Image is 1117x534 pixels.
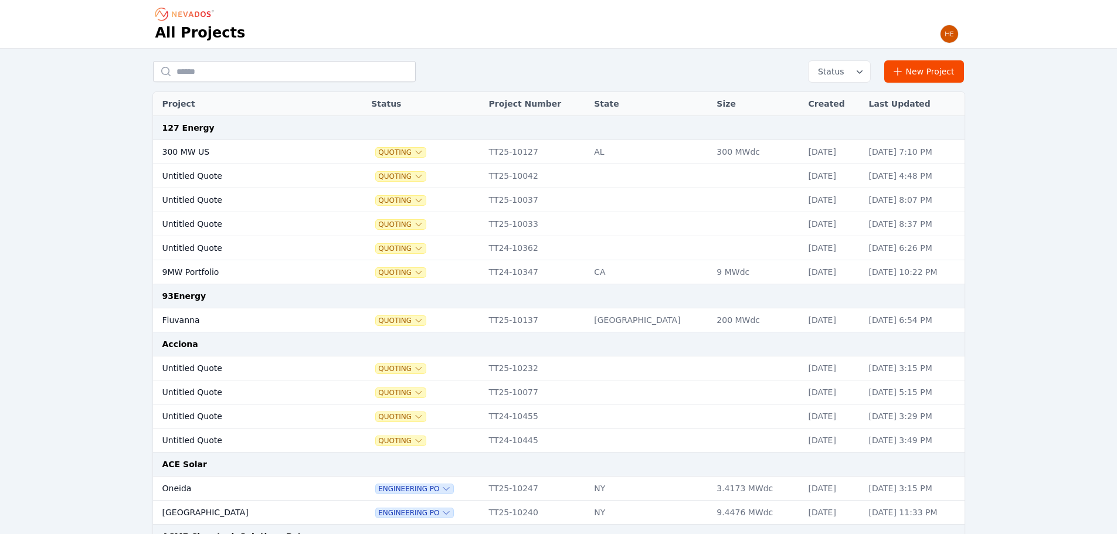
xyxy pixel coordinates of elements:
tr: Untitled QuoteQuotingTT24-10445[DATE][DATE] 3:49 PM [153,428,965,453]
td: [DATE] [803,477,863,501]
button: Quoting [376,220,426,229]
td: [DATE] 8:37 PM [863,212,965,236]
td: Untitled Quote [153,428,337,453]
td: Oneida [153,477,337,501]
td: 9.4476 MWdc [711,501,802,525]
td: [DATE] [803,404,863,428]
button: Quoting [376,388,426,397]
td: TT24-10445 [483,428,589,453]
td: NY [588,477,711,501]
td: Acciona [153,332,965,356]
td: [DATE] 4:48 PM [863,164,965,188]
tr: Untitled QuoteQuotingTT24-10362[DATE][DATE] 6:26 PM [153,236,965,260]
button: Quoting [376,436,426,445]
td: AL [588,140,711,164]
td: 9 MWdc [711,260,802,284]
td: Untitled Quote [153,380,337,404]
td: [DATE] [803,164,863,188]
tr: 300 MW USQuotingTT25-10127AL300 MWdc[DATE][DATE] 7:10 PM [153,140,965,164]
td: CA [588,260,711,284]
td: [DATE] [803,380,863,404]
td: [GEOGRAPHIC_DATA] [588,308,711,332]
td: TT25-10042 [483,164,589,188]
td: [DATE] [803,501,863,525]
nav: Breadcrumb [155,5,218,23]
td: TT25-10247 [483,477,589,501]
td: [DATE] 10:22 PM [863,260,965,284]
td: [GEOGRAPHIC_DATA] [153,501,337,525]
td: TT25-10033 [483,212,589,236]
tr: 9MW PortfolioQuotingTT24-10347CA9 MWdc[DATE][DATE] 10:22 PM [153,260,965,284]
button: Quoting [376,148,426,157]
th: Last Updated [863,92,965,116]
td: Untitled Quote [153,212,337,236]
td: [DATE] 7:10 PM [863,140,965,164]
td: ACE Solar [153,453,965,477]
td: TT25-10240 [483,501,589,525]
button: Engineering PO [376,484,453,494]
td: 3.4173 MWdc [711,477,802,501]
td: [DATE] 6:54 PM [863,308,965,332]
img: Henar Luque [940,25,959,43]
span: Quoting [376,412,426,421]
th: Size [711,92,802,116]
td: TT24-10362 [483,236,589,260]
button: Quoting [376,364,426,373]
td: [DATE] [803,212,863,236]
td: [DATE] [803,260,863,284]
td: [DATE] [803,308,863,332]
button: Engineering PO [376,508,453,518]
td: TT25-10137 [483,308,589,332]
td: Fluvanna [153,308,337,332]
td: Untitled Quote [153,236,337,260]
tr: Untitled QuoteQuotingTT25-10037[DATE][DATE] 8:07 PM [153,188,965,212]
button: Quoting [376,244,426,253]
td: Untitled Quote [153,164,337,188]
td: [DATE] [803,188,863,212]
th: Project Number [483,92,589,116]
tr: Untitled QuoteQuotingTT25-10042[DATE][DATE] 4:48 PM [153,164,965,188]
tr: Untitled QuoteQuotingTT25-10077[DATE][DATE] 5:15 PM [153,380,965,404]
td: Untitled Quote [153,356,337,380]
tr: FluvannaQuotingTT25-10137[GEOGRAPHIC_DATA]200 MWdc[DATE][DATE] 6:54 PM [153,308,965,332]
a: New Project [884,60,965,83]
td: TT25-10037 [483,188,589,212]
td: 300 MWdc [711,140,802,164]
button: Quoting [376,268,426,277]
h1: All Projects [155,23,246,42]
td: Untitled Quote [153,188,337,212]
span: Status [813,66,844,77]
td: 127 Energy [153,116,965,140]
td: TT24-10455 [483,404,589,428]
td: [DATE] 3:29 PM [863,404,965,428]
button: Quoting [376,316,426,325]
th: Project [153,92,337,116]
th: Created [803,92,863,116]
button: Quoting [376,172,426,181]
td: [DATE] 6:26 PM [863,236,965,260]
td: NY [588,501,711,525]
td: [DATE] 3:15 PM [863,356,965,380]
td: [DATE] 3:49 PM [863,428,965,453]
td: [DATE] 3:15 PM [863,477,965,501]
tr: Untitled QuoteQuotingTT25-10033[DATE][DATE] 8:37 PM [153,212,965,236]
td: [DATE] [803,140,863,164]
span: Quoting [376,196,426,205]
tr: OneidaEngineering POTT25-10247NY3.4173 MWdc[DATE][DATE] 3:15 PM [153,477,965,501]
td: TT24-10347 [483,260,589,284]
td: TT25-10077 [483,380,589,404]
tr: Untitled QuoteQuotingTT24-10455[DATE][DATE] 3:29 PM [153,404,965,428]
td: 200 MWdc [711,308,802,332]
tr: [GEOGRAPHIC_DATA]Engineering POTT25-10240NY9.4476 MWdc[DATE][DATE] 11:33 PM [153,501,965,525]
td: TT25-10232 [483,356,589,380]
td: 93Energy [153,284,965,308]
td: TT25-10127 [483,140,589,164]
